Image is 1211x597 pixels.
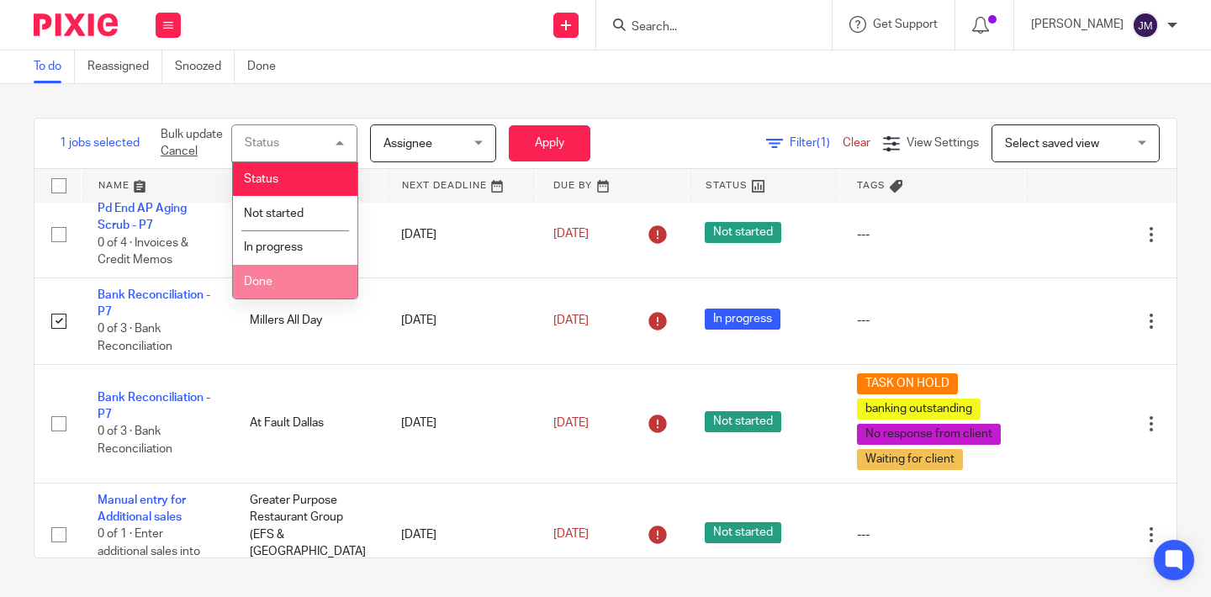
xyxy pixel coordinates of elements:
a: Done [247,50,288,83]
span: No response from client [857,424,1001,445]
span: Get Support [873,18,938,30]
span: View Settings [907,137,979,149]
td: Millers All Day [233,277,385,364]
span: [DATE] [553,529,589,541]
button: Apply [509,125,590,161]
a: Clear [843,137,870,149]
span: Done [244,276,272,288]
a: Reassigned [87,50,162,83]
span: TASK ON HOLD [857,373,958,394]
input: Search [630,20,781,35]
span: banking outstanding [857,399,981,420]
a: Cancel [161,145,198,157]
a: Snoozed [175,50,235,83]
a: Bank Reconciliation - P7 [98,392,210,420]
span: Assignee [383,138,432,150]
span: Tags [857,181,886,190]
span: [DATE] [553,314,589,326]
div: Status [245,137,279,149]
span: 1 jobs selected [60,135,140,151]
p: Bulk update [161,126,223,161]
td: Greater Purpose Restaurant Group (EFS & [GEOGRAPHIC_DATA]) [233,483,385,586]
td: At Fault Dallas [233,364,385,483]
span: Not started [244,208,304,219]
span: 0 of 4 · Invoices & Credit Memos [98,237,188,267]
img: Pixie [34,13,118,36]
td: [DATE] [384,277,537,364]
a: To do [34,50,75,83]
span: In progress [705,309,780,330]
span: (1) [817,137,830,149]
span: Select saved view [1005,138,1099,150]
span: In progress [244,241,303,253]
div: --- [857,526,1008,543]
td: [DATE] [384,364,537,483]
span: 0 of 3 · Bank Reconciliation [98,324,172,353]
span: 0 of 1 · Enter additional sales into R365 [98,528,200,574]
span: Not started [705,222,781,243]
td: [DATE] [384,483,537,586]
td: [DATE] [384,191,537,277]
img: svg%3E [1132,12,1159,39]
span: Status [244,173,278,185]
span: Not started [705,522,781,543]
span: [DATE] [553,229,589,240]
a: Bank Reconciliation - P7 [98,289,210,318]
p: [PERSON_NAME] [1031,16,1124,33]
span: Filter [790,137,843,149]
div: --- [857,312,1008,329]
span: Not started [705,411,781,432]
a: Manual entry for Additional sales [98,494,186,523]
span: 0 of 3 · Bank Reconciliation [98,426,172,456]
div: --- [857,226,1008,243]
span: [DATE] [553,417,589,429]
span: Waiting for client [857,449,963,470]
